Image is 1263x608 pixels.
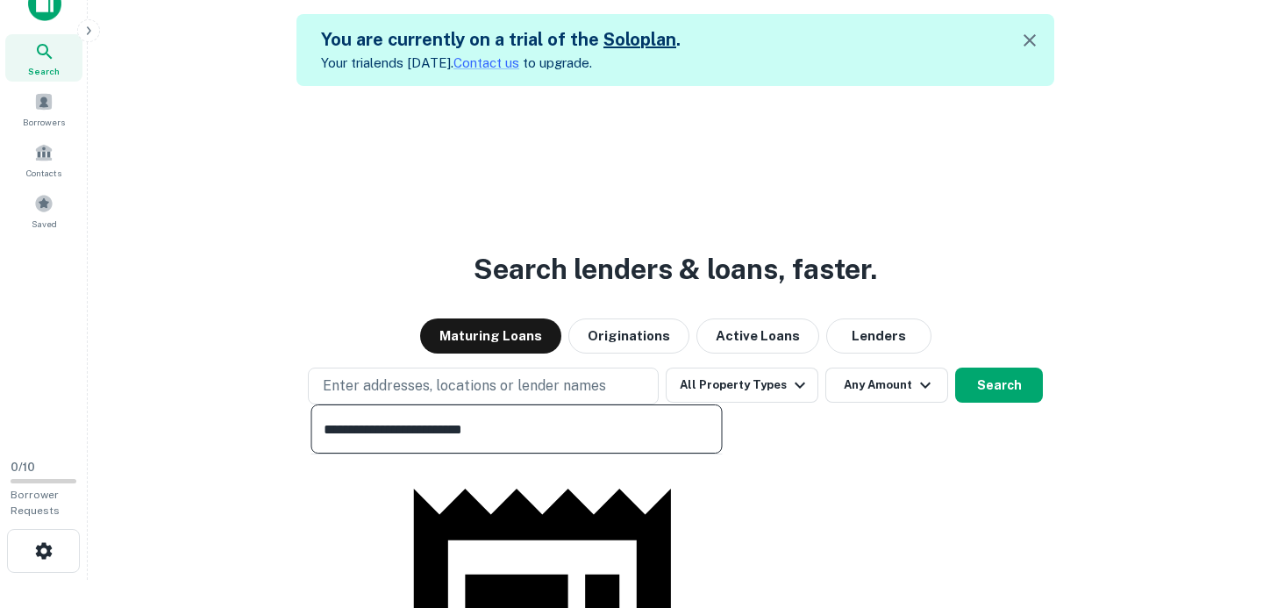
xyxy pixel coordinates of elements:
[568,318,689,354] button: Originations
[321,53,681,74] p: Your trial ends [DATE]. to upgrade.
[308,368,659,404] button: Enter addresses, locations or lender names
[5,136,82,183] a: Contacts
[323,376,606,397] p: Enter addresses, locations or lender names
[474,248,877,290] h3: Search lenders & loans, faster.
[26,166,61,180] span: Contacts
[603,29,676,50] a: Soloplan
[5,187,82,234] a: Saved
[23,115,65,129] span: Borrowers
[826,318,931,354] button: Lenders
[1175,468,1263,552] iframe: Chat Widget
[11,489,60,517] span: Borrower Requests
[453,55,519,70] a: Contact us
[5,34,82,82] a: Search
[696,318,819,354] button: Active Loans
[420,318,561,354] button: Maturing Loans
[5,85,82,132] a: Borrowers
[11,461,35,474] span: 0 / 10
[28,64,60,78] span: Search
[666,368,818,403] button: All Property Types
[955,368,1043,403] button: Search
[825,368,948,403] button: Any Amount
[321,26,681,53] h5: You are currently on a trial of the .
[32,217,57,231] span: Saved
